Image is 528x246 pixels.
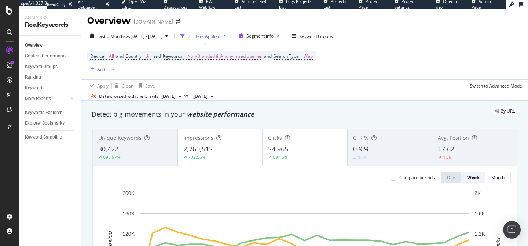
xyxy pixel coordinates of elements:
[184,93,190,99] span: vs
[103,154,121,160] div: 695.97%
[187,51,262,61] span: Non-Branded & Anonymized queries
[87,80,109,92] button: Apply
[87,30,171,42] button: Last 6 Monthsvs[DATE] - [DATE]
[25,52,76,60] a: Content Performance
[25,84,44,92] div: Keywords
[474,190,481,196] text: 2K
[467,80,522,92] button: Switch to Advanced Mode
[164,4,187,10] span: Datasources
[122,190,135,196] text: 200K
[153,53,161,59] span: and
[122,211,135,217] text: 160K
[25,109,62,117] div: Keywords Explorer
[97,66,117,72] div: Add Filter
[467,174,479,181] div: Week
[447,174,455,181] div: Day
[353,157,356,159] img: Equal
[441,172,461,183] button: Day
[126,33,162,39] span: vs [DATE] - [DATE]
[190,92,216,101] button: [DATE]
[235,30,283,42] button: Segment:info
[97,83,109,89] div: Apply
[443,154,451,160] div: 4.39
[268,145,288,153] span: 24,965
[109,51,114,61] span: All
[176,19,180,24] div: arrow-right-arrow-left
[274,53,299,59] span: Search Type
[177,30,229,42] button: 2 Filters Applied
[399,174,435,181] div: Compare periods
[188,33,220,39] div: 2 Filters Applied
[25,42,76,49] a: Overview
[25,63,58,71] div: Keyword Groups
[25,109,76,117] a: Keywords Explorer
[184,53,186,59] span: =
[25,52,67,60] div: Content Performance
[99,93,158,100] div: Data crossed with the Crawls
[47,1,67,7] div: ReadOnly:
[300,53,302,59] span: =
[25,120,76,127] a: Explorer Bookmarks
[485,172,511,183] button: Month
[461,172,485,183] button: Week
[491,174,505,181] div: Month
[25,133,62,141] div: Keyword Sampling
[116,53,124,59] span: and
[353,134,368,141] span: CTR %
[438,134,469,141] span: Avg. Position
[193,93,208,100] span: 2024 Aug. 30th
[25,21,75,29] div: RealKeywords
[25,74,76,81] a: Ranking
[98,145,118,153] span: 30,422
[122,231,135,237] text: 120K
[161,93,176,100] span: 2025 Aug. 29th
[246,33,274,39] span: Segment: info
[268,134,282,141] span: Clicks
[87,15,131,27] div: Overview
[183,134,213,141] span: Impressions
[289,30,336,42] button: Keyword Groups
[98,134,142,141] span: Unique Keywords
[503,221,521,239] div: Open Intercom Messenger
[438,145,454,153] span: 17.62
[112,80,133,92] button: Clear
[357,154,366,161] div: 0.03
[122,83,133,89] div: Clear
[474,231,485,237] text: 1.2K
[25,74,41,81] div: Ranking
[492,106,518,116] div: legacy label
[87,65,117,74] button: Add Filter
[353,145,370,153] span: 0.9 %
[136,80,155,92] button: Save
[145,83,155,89] div: Save
[90,53,104,59] span: Device
[146,51,151,61] span: All
[304,51,313,61] span: Web
[299,33,333,39] div: Keyword Groups
[183,145,213,153] span: 2,760,512
[25,133,76,141] a: Keyword Sampling
[25,63,76,71] a: Keyword Groups
[25,84,76,92] a: Keywords
[143,53,145,59] span: =
[188,154,206,160] div: 732.56%
[25,15,75,21] div: Analytics
[264,53,272,59] span: and
[273,154,288,160] div: 697.6%
[25,95,69,103] a: More Reports
[474,211,485,217] text: 1.6K
[125,53,142,59] span: Country
[25,42,43,49] div: Overview
[105,53,108,59] span: =
[25,120,65,127] div: Explorer Bookmarks
[134,18,173,25] div: [DOMAIN_NAME]
[97,33,126,39] span: Last 6 Months
[163,53,183,59] span: Keywords
[158,92,184,101] button: [DATE]
[25,95,51,103] div: More Reports
[500,109,515,113] span: By URL
[470,83,522,89] div: Switch to Advanced Mode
